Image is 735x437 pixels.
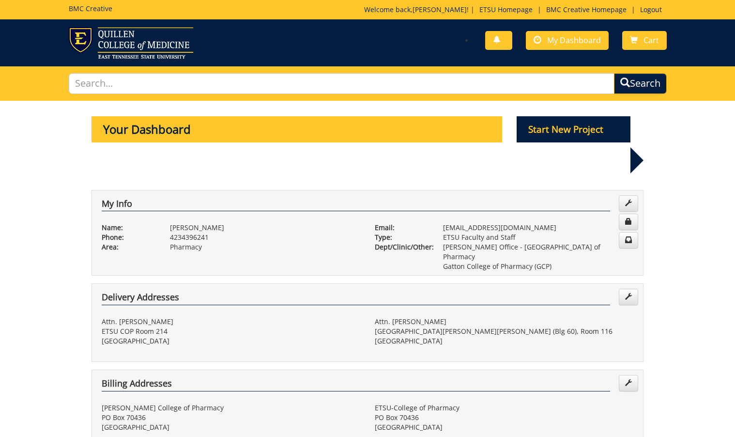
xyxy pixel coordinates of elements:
p: Attn. [PERSON_NAME] [102,317,360,327]
p: Dept/Clinic/Other: [375,242,429,252]
p: Start New Project [517,116,631,142]
p: [PERSON_NAME] [170,223,360,233]
p: Phone: [102,233,155,242]
p: ETSU-College of Pharmacy [375,403,633,413]
a: [PERSON_NAME] [413,5,467,14]
p: [GEOGRAPHIC_DATA] [375,336,633,346]
p: ETSU COP Room 214 [102,327,360,336]
span: My Dashboard [547,35,601,46]
p: Gatton College of Pharmacy (GCP) [443,262,633,271]
p: 4234396241 [170,233,360,242]
a: Edit Addresses [619,289,638,305]
a: Edit Info [619,195,638,212]
a: ETSU Homepage [475,5,537,14]
p: Pharmacy [170,242,360,252]
a: Change Communication Preferences [619,232,638,249]
p: [PERSON_NAME] College of Pharmacy [102,403,360,413]
a: My Dashboard [526,31,609,50]
h4: Delivery Addresses [102,293,610,305]
p: [GEOGRAPHIC_DATA] [102,422,360,432]
a: Cart [622,31,667,50]
p: Attn. [PERSON_NAME] [375,317,633,327]
p: [PERSON_NAME] Office - [GEOGRAPHIC_DATA] of Pharmacy [443,242,633,262]
input: Search... [69,73,614,94]
p: Your Dashboard [92,116,502,142]
p: Area: [102,242,155,252]
h4: Billing Addresses [102,379,610,391]
p: [GEOGRAPHIC_DATA] [102,336,360,346]
p: Type: [375,233,429,242]
p: PO Box 70436 [375,413,633,422]
a: Change Password [619,214,638,230]
p: ETSU Faculty and Staff [443,233,633,242]
h5: BMC Creative [69,5,112,12]
p: Welcome back, ! | | | [364,5,667,15]
a: Logout [635,5,667,14]
h4: My Info [102,199,610,212]
img: ETSU logo [69,27,193,59]
p: [EMAIL_ADDRESS][DOMAIN_NAME] [443,223,633,233]
a: BMC Creative Homepage [541,5,631,14]
span: Cart [643,35,659,46]
a: Start New Project [517,125,631,135]
button: Search [614,73,667,94]
p: PO Box 70436 [102,413,360,422]
p: [GEOGRAPHIC_DATA][PERSON_NAME][PERSON_NAME] (Blg 60), Room 116 [375,327,633,336]
p: Name: [102,223,155,233]
p: Email: [375,223,429,233]
a: Edit Addresses [619,375,638,391]
p: [GEOGRAPHIC_DATA] [375,422,633,432]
